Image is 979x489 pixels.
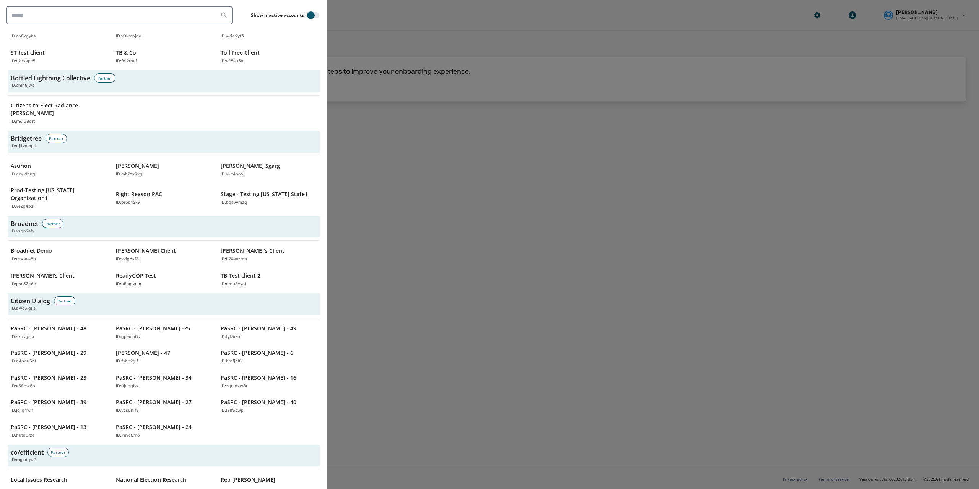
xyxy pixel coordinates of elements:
p: Broadnet Demo [11,247,52,255]
p: ID: bdsvymaq [221,200,247,206]
h3: Citizen Dialog [11,296,50,305]
h3: Bottled Lightning Collective [11,73,90,83]
p: ID: prbs42k9 [116,200,140,206]
p: TB Test client 2 [221,272,260,279]
p: PaSRC - [PERSON_NAME] - 34 [116,374,192,382]
p: ID: c2dsvpo5 [11,58,36,65]
p: ID: vvig6sf8 [116,256,139,263]
p: [PERSON_NAME] Sgarg [221,162,280,170]
p: ID: psc53k6e [11,281,36,288]
p: [PERSON_NAME]'s Client [11,272,75,279]
button: [PERSON_NAME]ID:mh2zx9vg [113,159,215,181]
p: [PERSON_NAME] Client [116,247,176,255]
button: [PERSON_NAME] ClientID:vvig6sf8 [113,244,215,266]
p: PaSRC - [PERSON_NAME] - 48 [11,325,86,332]
p: ID: on8kgybs [11,33,36,40]
div: Partner [47,448,69,457]
div: Partner [54,296,75,305]
button: PaSRC - [PERSON_NAME] - 29ID:n4pqu3bl [8,346,110,368]
p: PaSRC - [PERSON_NAME] -25 [116,325,190,332]
button: [PERSON_NAME]'s ClientID:psc53k6e [8,269,110,291]
p: ID: hutd5rze [11,432,34,439]
button: TB & CoID:fqj2rhaf [113,46,215,68]
span: ID: ragzdqw9 [11,457,36,463]
p: ID: wrid9yf3 [221,33,244,40]
button: PaSRC - [PERSON_NAME] - 39ID:jcjlq4wh [8,395,110,417]
p: Toll Free Client [221,49,260,57]
p: PaSRC - [PERSON_NAME] - 23 [11,374,86,382]
button: PaSRC - [PERSON_NAME] - 16ID:zqmdsw8r [218,371,320,393]
p: PaSRC - [PERSON_NAME] - 27 [116,398,192,406]
button: PaSRC - [PERSON_NAME] - 40ID:l8lf3swp [218,395,320,417]
p: ID: b5cgjvmq [116,281,141,288]
span: ID: yzqp2efy [11,228,34,235]
p: Rep [PERSON_NAME] [221,476,275,484]
p: PaSRC - [PERSON_NAME] - 13 [11,423,86,431]
span: ID: pwo5jgka [11,305,36,312]
p: ID: zqmdsw8r [221,383,247,390]
p: [PERSON_NAME]'s Client [221,247,285,255]
p: [PERSON_NAME] [116,162,159,170]
p: PaSRC - [PERSON_NAME] - 24 [116,423,192,431]
button: ReadyGOP TestID:b5cgjvmq [113,269,215,291]
p: ID: l8lf3swp [221,408,244,414]
p: PaSRC - [PERSON_NAME] - 16 [221,374,296,382]
p: ID: fqj2rhaf [116,58,137,65]
p: ID: n4pqu3bl [11,358,36,365]
p: ID: irayc8m6 [116,432,140,439]
button: BridgetreePartnerID:qj4vmopk [8,131,320,153]
button: Stage - Testing [US_STATE] State1ID:bdsvymaq [218,184,320,213]
p: PaSRC - [PERSON_NAME] - 40 [221,398,296,406]
p: ID: rbwave8h [11,256,36,263]
p: Right Reason PAC [116,190,162,198]
h3: co/efficient [11,448,44,457]
p: ID: ykc4no6j [221,171,244,178]
button: [PERSON_NAME] - 47ID:fsbh2glf [113,346,215,368]
p: National Election Research [116,476,186,484]
p: ID: jcjlq4wh [11,408,33,414]
button: PaSRC - [PERSON_NAME] - 6ID:bmfjhl8i [218,346,320,368]
p: ID: vcsuhlf8 [116,408,139,414]
button: PaSRC - [PERSON_NAME] - 48ID:sxuygsja [8,322,110,343]
p: [PERSON_NAME] - 47 [116,349,170,357]
p: ST test client [11,49,45,57]
button: Toll Free ClientID:vfi8au5y [218,46,320,68]
button: TB Test client 2ID:nmu8vyal [218,269,320,291]
p: Citizens to Elect Radiance [PERSON_NAME] [11,102,99,117]
button: [PERSON_NAME]'s ClientID:b24svzmh [218,244,320,266]
p: ID: ujupqiyk [116,383,139,390]
p: Local Issues Research [11,476,67,484]
button: PaSRC - [PERSON_NAME] - 23ID:e5fjhw8b [8,371,110,393]
p: Stage - Testing [US_STATE] State1 [221,190,308,198]
p: ID: gpemal9z [116,334,141,340]
button: PaSRC - [PERSON_NAME] - 24ID:irayc8m6 [113,420,215,442]
button: PaSRC - [PERSON_NAME] - 49ID:fyf3izpt [218,322,320,343]
p: PaSRC - [PERSON_NAME] - 39 [11,398,86,406]
button: Citizens to Elect Radiance [PERSON_NAME]ID:m6lu8qrt [8,99,110,128]
button: Citizen DialogPartnerID:pwo5jgka [8,293,320,315]
h3: Broadnet [11,219,38,228]
label: Show inactive accounts [251,12,304,18]
p: TB & Co [116,49,136,57]
button: PaSRC - [PERSON_NAME] - 34ID:ujupqiyk [113,371,215,393]
button: Bottled Lightning CollectivePartnerID:chln8jws [8,70,320,92]
p: ID: ve2g4psi [11,203,34,210]
p: ID: sxuygsja [11,334,34,340]
p: Prod-Testing [US_STATE] Organization1 [11,187,99,202]
button: Right Reason PACID:prbs42k9 [113,184,215,213]
p: PaSRC - [PERSON_NAME] - 49 [221,325,296,332]
p: Asurion [11,162,31,170]
button: PaSRC - [PERSON_NAME] -25ID:gpemal9z [113,322,215,343]
button: BroadnetPartnerID:yzqp2efy [8,216,320,238]
button: PaSRC - [PERSON_NAME] - 27ID:vcsuhlf8 [113,395,215,417]
button: ST test clientID:c2dsvpo5 [8,46,110,68]
div: Partner [46,134,67,143]
span: ID: qj4vmopk [11,143,36,149]
h3: Bridgetree [11,134,42,143]
div: Partner [94,73,115,83]
button: AsurionID:qcyjdbng [8,159,110,181]
p: ID: b24svzmh [221,256,247,263]
button: [PERSON_NAME] SgargID:ykc4no6j [218,159,320,181]
button: PaSRC - [PERSON_NAME] - 13ID:hutd5rze [8,420,110,442]
div: Partner [42,219,63,228]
